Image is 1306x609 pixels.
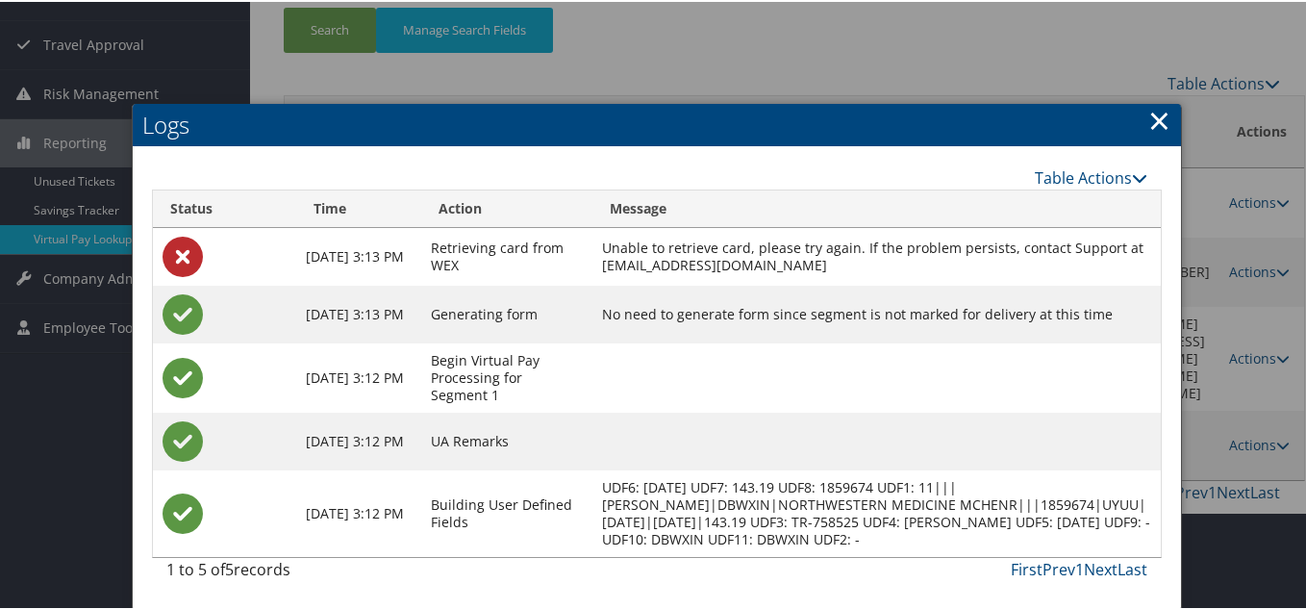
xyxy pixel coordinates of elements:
td: [DATE] 3:13 PM [296,284,422,342]
td: [DATE] 3:12 PM [296,342,422,411]
td: No need to generate form since segment is not marked for delivery at this time [592,284,1162,342]
div: 1 to 5 of records [166,556,390,589]
th: Status: activate to sort column ascending [153,189,296,226]
td: UA Remarks [422,411,592,469]
td: UDF6: [DATE] UDF7: 143.19 UDF8: 1859674 UDF1: 11|||[PERSON_NAME]|DBWXIN|NORTHWESTERN MEDICINE MCH... [592,469,1162,555]
th: Time: activate to sort column ascending [296,189,422,226]
td: [DATE] 3:13 PM [296,226,422,284]
td: Begin Virtual Pay Processing for Segment 1 [422,342,592,411]
td: [DATE] 3:12 PM [296,469,422,555]
h2: Logs [133,102,1182,144]
td: Generating form [422,284,592,342]
td: Building User Defined Fields [422,469,592,555]
a: First [1011,557,1042,578]
th: Action: activate to sort column ascending [422,189,592,226]
td: Unable to retrieve card, please try again. If the problem persists, contact Support at [EMAIL_ADD... [592,226,1162,284]
a: Table Actions [1035,165,1147,187]
td: Retrieving card from WEX [422,226,592,284]
td: [DATE] 3:12 PM [296,411,422,469]
a: Last [1118,557,1147,578]
span: 5 [225,557,234,578]
a: 1 [1075,557,1084,578]
th: Message: activate to sort column ascending [592,189,1162,226]
a: Next [1084,557,1118,578]
a: Prev [1042,557,1075,578]
a: Close [1148,99,1170,138]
